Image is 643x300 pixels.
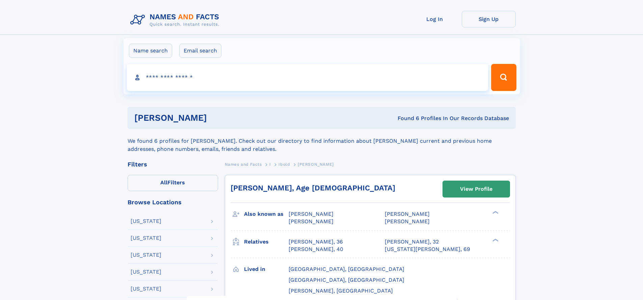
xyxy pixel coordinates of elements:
[491,238,499,242] div: ❯
[127,64,488,91] input: search input
[134,114,302,122] h1: [PERSON_NAME]
[289,266,404,272] span: [GEOGRAPHIC_DATA], [GEOGRAPHIC_DATA]
[385,238,439,246] a: [PERSON_NAME], 32
[244,263,289,275] h3: Lived in
[128,175,218,191] label: Filters
[244,208,289,220] h3: Also known as
[385,211,430,217] span: [PERSON_NAME]
[128,161,218,167] div: Filters
[289,218,333,225] span: [PERSON_NAME]
[128,199,218,205] div: Browse Locations
[131,252,161,258] div: [US_STATE]
[289,277,404,283] span: [GEOGRAPHIC_DATA], [GEOGRAPHIC_DATA]
[128,11,225,29] img: Logo Names and Facts
[491,64,516,91] button: Search Button
[298,162,334,167] span: [PERSON_NAME]
[289,211,333,217] span: [PERSON_NAME]
[385,218,430,225] span: [PERSON_NAME]
[131,286,161,292] div: [US_STATE]
[131,269,161,275] div: [US_STATE]
[289,246,343,253] a: [PERSON_NAME], 40
[278,162,290,167] span: Ibold
[302,115,509,122] div: Found 6 Profiles In Our Records Database
[160,179,167,186] span: All
[131,218,161,224] div: [US_STATE]
[269,162,271,167] span: I
[269,160,271,168] a: I
[231,184,395,192] a: [PERSON_NAME], Age [DEMOGRAPHIC_DATA]
[128,129,516,153] div: We found 6 profiles for [PERSON_NAME]. Check out our directory to find information about [PERSON_...
[443,181,510,197] a: View Profile
[129,44,172,58] label: Name search
[462,11,516,27] a: Sign Up
[289,238,343,246] a: [PERSON_NAME], 36
[289,287,393,294] span: [PERSON_NAME], [GEOGRAPHIC_DATA]
[385,246,470,253] a: [US_STATE][PERSON_NAME], 69
[278,160,290,168] a: Ibold
[179,44,221,58] label: Email search
[244,236,289,248] h3: Relatives
[460,181,492,197] div: View Profile
[491,210,499,215] div: ❯
[225,160,262,168] a: Names and Facts
[131,235,161,241] div: [US_STATE]
[408,11,462,27] a: Log In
